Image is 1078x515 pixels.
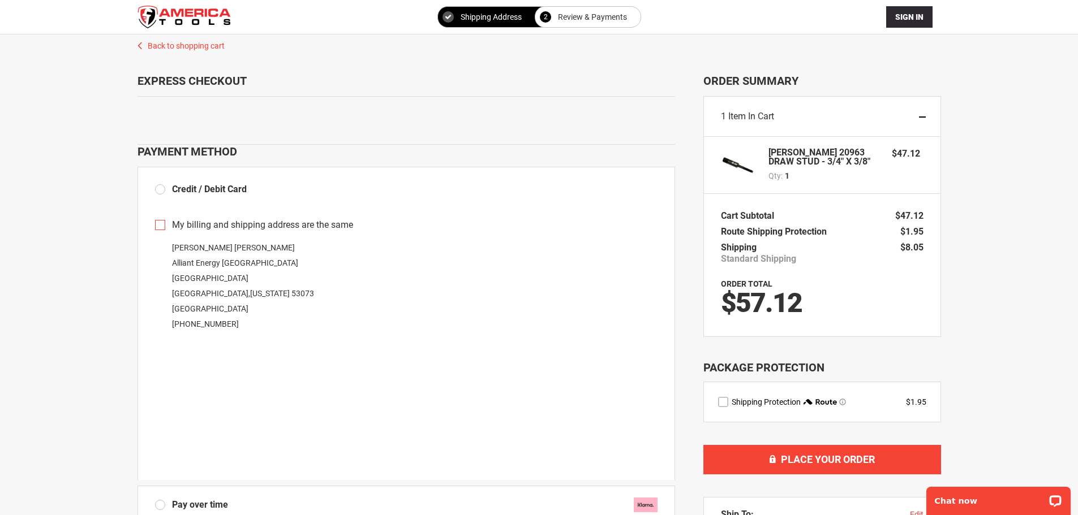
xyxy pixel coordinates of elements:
[919,479,1078,515] iframe: LiveChat chat widget
[900,226,924,237] span: $1.95
[895,210,924,221] span: $47.12
[781,453,875,465] span: Place Your Order
[172,184,247,194] span: Credit / Debit Card
[721,148,755,182] img: GREENLEE 20963 DRAW STUD - 3/4" X 3/8"
[155,240,658,332] div: [PERSON_NAME] [PERSON_NAME] Alliant Energy [GEOGRAPHIC_DATA] [GEOGRAPHIC_DATA] [GEOGRAPHIC_DATA] ...
[703,360,941,376] div: Package Protection
[839,399,846,405] span: Learn more
[718,396,926,408] div: route shipping protection selector element
[634,497,658,512] img: klarna.svg
[135,100,677,133] iframe: Secure express checkout frame
[768,171,781,180] span: Qty
[785,170,789,181] span: 1
[172,499,228,512] span: Pay over time
[900,242,924,253] span: $8.05
[126,34,952,51] a: Back to shopping cart
[703,445,941,474] button: Place Your Order
[906,396,926,408] div: $1.95
[172,319,239,328] a: [PHONE_NUMBER]
[721,111,726,122] span: 1
[721,242,757,253] span: Shipping
[138,6,231,28] a: store logo
[721,224,832,240] th: Route Shipping Protection
[138,74,247,88] span: Express Checkout
[544,10,548,24] span: 2
[721,279,772,288] strong: Order Total
[895,12,924,21] span: Sign In
[892,148,920,159] span: $47.12
[732,397,801,406] span: Shipping Protection
[721,287,802,319] span: $57.12
[768,148,881,166] strong: [PERSON_NAME] 20963 DRAW STUD - 3/4" X 3/8"
[886,6,933,28] button: Sign In
[153,335,660,480] iframe: Secure payment input frame
[250,289,290,298] span: [US_STATE]
[721,253,796,265] span: Standard Shipping
[172,219,353,232] span: My billing and shipping address are the same
[558,10,627,24] span: Review & Payments
[703,74,941,88] span: Order Summary
[728,111,774,122] span: Item in Cart
[138,145,675,158] div: Payment Method
[461,10,522,24] span: Shipping Address
[721,208,780,224] th: Cart Subtotal
[138,6,231,28] img: America Tools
